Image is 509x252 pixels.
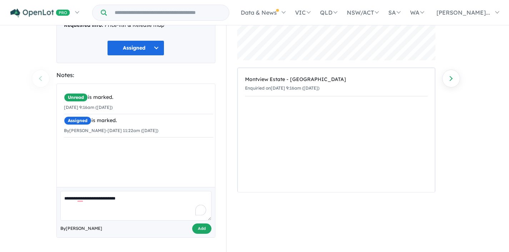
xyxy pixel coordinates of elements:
div: Montview Estate - [GEOGRAPHIC_DATA] [245,75,428,84]
div: is marked. [64,93,213,102]
div: is marked. [64,116,213,125]
textarea: To enrich screen reader interactions, please activate Accessibility in Grammarly extension settings [60,191,211,221]
a: Montview Estate - [GEOGRAPHIC_DATA]Enquiried on[DATE] 9:16am ([DATE]) [245,72,428,96]
strong: Requested info: [64,22,103,28]
img: Openlot PRO Logo White [10,9,70,17]
input: Try estate name, suburb, builder or developer [108,5,228,20]
small: [DATE] 9:16am ([DATE]) [64,105,113,110]
button: Add [192,223,211,234]
span: By [PERSON_NAME] [60,225,102,232]
button: Assigned [107,40,164,56]
small: By [PERSON_NAME] - [DATE] 11:22am ([DATE]) [64,128,158,133]
span: Unread [64,93,88,102]
small: Enquiried on [DATE] 9:16am ([DATE]) [245,85,319,91]
span: [PERSON_NAME]... [436,9,490,16]
div: Notes: [56,70,215,80]
span: Assigned [64,116,91,125]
